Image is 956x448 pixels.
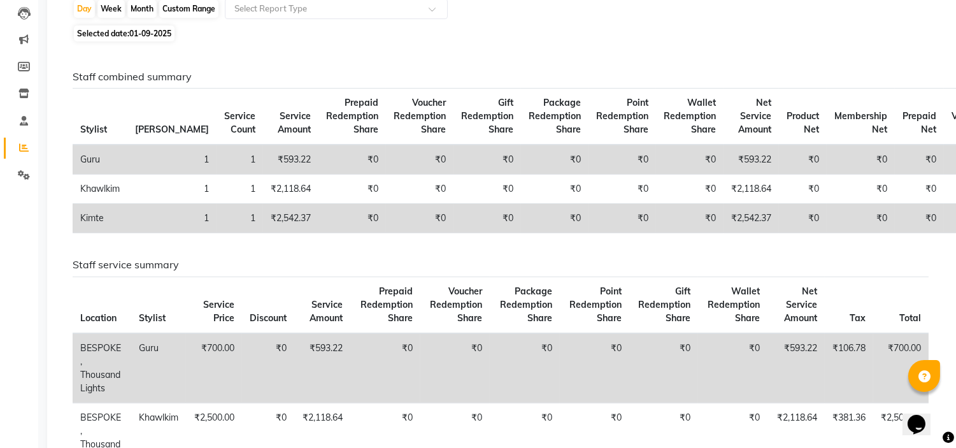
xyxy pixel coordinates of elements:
td: ₹0 [698,333,767,403]
span: Selected date: [74,25,175,41]
span: Prepaid Net [902,110,936,135]
span: Stylist [139,312,166,324]
span: Wallet Redemption Share [708,285,760,324]
span: Voucher Redemption Share [394,97,446,135]
span: Discount [250,312,287,324]
td: ₹0 [629,333,698,403]
td: ₹0 [656,204,724,233]
td: 1 [217,145,263,175]
span: Net Service Amount [784,285,817,324]
span: Point Redemption Share [596,97,648,135]
span: Total [899,312,921,324]
span: Point Redemption Share [569,285,622,324]
span: Service Amount [310,299,343,324]
td: ₹0 [453,175,521,204]
td: ₹0 [386,175,453,204]
span: [PERSON_NAME] [135,124,209,135]
span: Stylist [80,124,107,135]
td: 1 [127,175,217,204]
iframe: chat widget [902,397,943,435]
td: ₹0 [386,145,453,175]
span: Gift Redemption Share [461,97,513,135]
span: Prepaid Redemption Share [360,285,413,324]
span: Voucher Redemption Share [430,285,482,324]
td: ₹0 [453,145,521,175]
td: Guru [73,145,127,175]
td: ₹0 [779,175,827,204]
td: ₹0 [895,145,944,175]
span: Service Count [224,110,255,135]
span: Location [80,312,117,324]
td: 1 [127,204,217,233]
td: ₹0 [589,145,656,175]
h6: Staff combined summary [73,71,929,83]
td: ₹0 [318,204,386,233]
td: ₹0 [895,175,944,204]
td: Guru [131,333,186,403]
td: ₹700.00 [186,333,242,403]
td: ₹0 [827,204,895,233]
td: ₹0 [656,145,724,175]
td: ₹0 [560,333,629,403]
h6: Staff service summary [73,259,929,271]
td: ₹0 [589,204,656,233]
td: ₹0 [453,204,521,233]
span: Tax [850,312,866,324]
td: ₹0 [589,175,656,204]
span: Gift Redemption Share [638,285,690,324]
td: ₹0 [779,145,827,175]
td: ₹0 [521,175,589,204]
span: Membership Net [834,110,887,135]
td: ₹0 [490,333,560,403]
td: 1 [127,145,217,175]
span: Net Service Amount [738,97,771,135]
td: ₹593.22 [767,333,824,403]
td: ₹0 [895,204,944,233]
td: ₹0 [827,145,895,175]
span: Product Net [787,110,819,135]
span: Prepaid Redemption Share [326,97,378,135]
td: ₹0 [779,204,827,233]
td: ₹0 [242,333,294,403]
span: Service Price [203,299,234,324]
span: Service Amount [278,110,311,135]
td: ₹2,542.37 [724,204,779,233]
td: ₹0 [656,175,724,204]
span: Wallet Redemption Share [664,97,716,135]
td: ₹0 [386,204,453,233]
td: ₹593.22 [294,333,350,403]
td: ₹0 [827,175,895,204]
td: ₹700.00 [873,333,929,403]
span: Package Redemption Share [500,285,552,324]
td: ₹0 [420,333,490,403]
td: ₹0 [318,145,386,175]
td: ₹593.22 [724,145,779,175]
td: ₹2,542.37 [263,204,318,233]
td: Kimte [73,204,127,233]
td: ₹0 [318,175,386,204]
td: ₹0 [521,145,589,175]
td: ₹2,118.64 [263,175,318,204]
td: 1 [217,204,263,233]
td: ₹593.22 [263,145,318,175]
td: ₹106.78 [825,333,873,403]
td: BESPOKE , Thousand Lights [73,333,131,403]
span: Package Redemption Share [529,97,581,135]
td: Khawlkim [73,175,127,204]
td: ₹2,118.64 [724,175,779,204]
span: 01-09-2025 [129,29,171,38]
td: ₹0 [521,204,589,233]
td: 1 [217,175,263,204]
td: ₹0 [350,333,420,403]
